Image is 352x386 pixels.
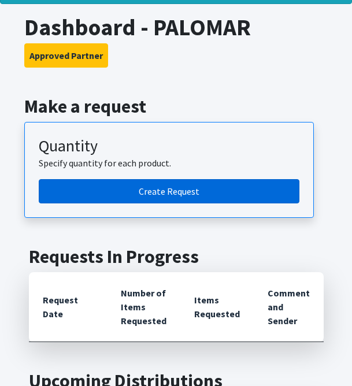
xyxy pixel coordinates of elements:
h3: Quantity [39,136,299,156]
th: Items Requested [180,272,254,342]
h2: Requests In Progress [29,246,324,268]
th: Comment and Sender [254,272,324,342]
h1: Dashboard - PALOMAR [24,13,328,41]
h2: Make a request [24,95,328,117]
a: Create a request by quantity [39,179,299,203]
th: Number of Items Requested [107,272,180,342]
p: Specify quantity for each product. [39,156,299,170]
button: Approved Partner [24,43,108,68]
th: Request Date [29,272,107,342]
